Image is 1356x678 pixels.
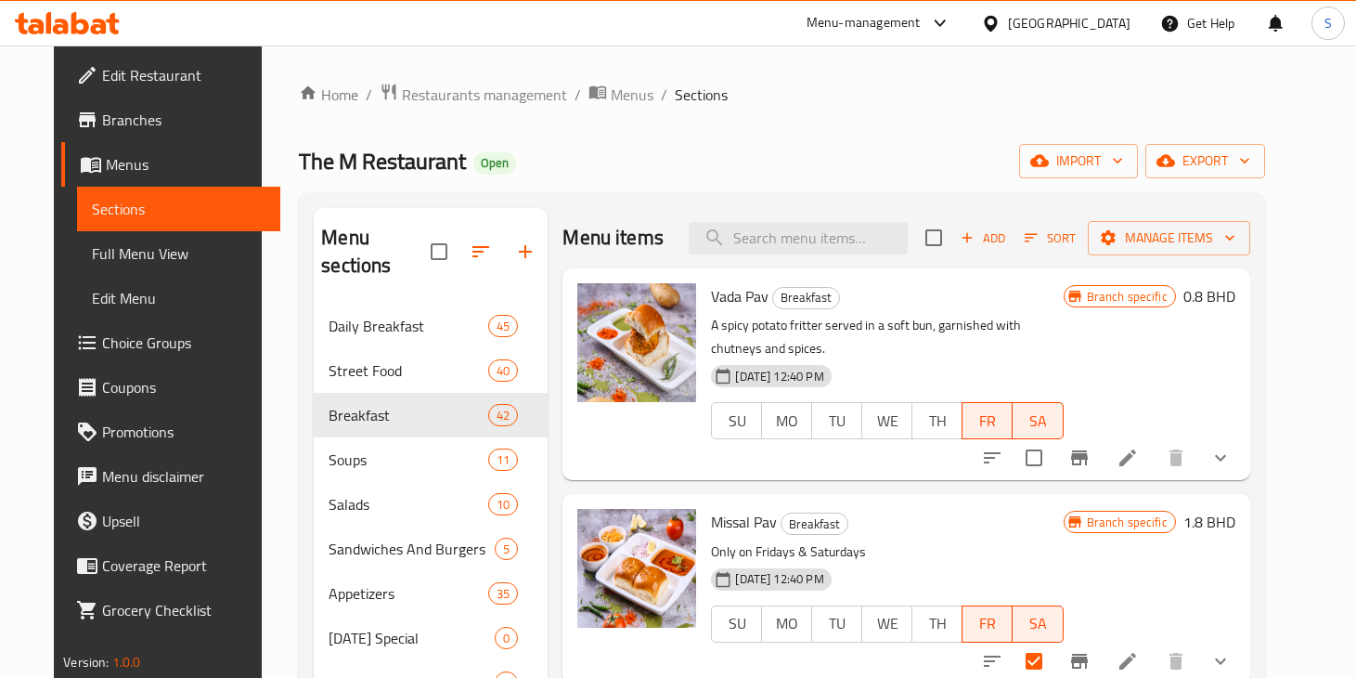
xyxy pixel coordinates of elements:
span: 35 [489,585,517,603]
span: Menus [106,153,265,176]
button: export [1145,144,1265,178]
span: Sort [1025,228,1076,249]
a: Menus [61,142,280,187]
div: [GEOGRAPHIC_DATA] [1008,13,1130,33]
button: show more [1198,436,1243,480]
span: [DATE] 12:40 PM [728,368,831,385]
span: Salads [329,493,488,515]
span: WE [870,610,905,637]
button: SA [1013,402,1063,439]
div: items [495,627,518,649]
div: Daily Breakfast [329,315,488,337]
div: items [488,493,518,515]
span: Sections [675,84,728,106]
span: Add [958,228,1008,249]
div: Breakfast [329,404,488,426]
button: FR [962,402,1013,439]
div: items [495,538,518,560]
span: import [1034,150,1123,173]
span: [DATE] Special [329,627,495,649]
span: Full Menu View [92,242,265,265]
button: WE [861,402,912,439]
span: 0 [496,630,517,647]
p: Only on Fridays & Saturdays [711,541,1063,564]
a: Coupons [61,365,280,410]
div: Daily Breakfast45 [314,304,548,348]
button: Add section [503,229,548,274]
span: Select to update [1014,438,1053,477]
span: Choice Groups [102,332,265,354]
div: Open [473,152,516,175]
span: Edit Restaurant [102,64,265,86]
span: SA [1020,610,1055,637]
span: [DATE] 12:40 PM [728,570,831,588]
span: Coupons [102,376,265,398]
h6: 0.8 BHD [1183,283,1235,309]
nav: breadcrumb [299,83,1264,107]
span: Sandwiches And Burgers [329,538,495,560]
span: export [1160,150,1250,173]
button: WE [861,606,912,643]
div: items [488,404,518,426]
span: MO [769,610,805,637]
span: 11 [489,451,517,469]
span: S [1324,13,1332,33]
div: Street Food40 [314,348,548,393]
span: Manage items [1103,227,1235,250]
span: Promotions [102,421,265,443]
span: Add item [953,224,1013,253]
span: Sections [92,198,265,220]
button: import [1019,144,1138,178]
a: Grocery Checklist [61,588,280,632]
button: SU [711,606,762,643]
span: Soups [329,449,488,471]
h6: 1.8 BHD [1183,509,1235,535]
button: TU [811,402,862,439]
a: Sections [77,187,280,231]
div: items [488,449,518,471]
div: Appetizers35 [314,571,548,616]
a: Branches [61,98,280,142]
h2: Menu sections [321,224,431,280]
button: Manage items [1088,221,1250,255]
input: search [689,222,908,254]
a: Edit Menu [77,276,280,320]
span: FR [970,610,1005,637]
div: Ramadan Special [329,627,495,649]
span: TU [820,408,855,435]
span: Street Food [329,359,488,382]
div: Menu-management [807,12,921,34]
img: Vada Pav [577,283,696,402]
a: Promotions [61,410,280,454]
button: TH [911,606,962,643]
span: Upsell [102,510,265,532]
span: TH [920,408,955,435]
button: delete [1154,436,1198,480]
span: 45 [489,318,517,335]
button: TU [811,606,862,643]
span: Menu disclaimer [102,465,265,488]
a: Edit Restaurant [61,53,280,98]
span: Breakfast [773,287,839,308]
li: / [366,84,372,106]
button: MO [761,606,812,643]
li: / [661,84,667,106]
button: Sort [1020,224,1080,253]
div: Soups11 [314,437,548,482]
div: Salads10 [314,482,548,527]
svg: Show Choices [1209,650,1232,672]
div: items [488,315,518,337]
span: Sort items [1013,224,1088,253]
span: 10 [489,496,517,514]
span: Grocery Checklist [102,599,265,621]
span: 40 [489,362,517,380]
div: items [488,582,518,605]
span: SU [719,610,755,637]
a: Edit menu item [1117,447,1139,469]
h2: Menu items [562,224,664,252]
button: SA [1013,606,1063,643]
span: The M Restaurant [299,140,466,182]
